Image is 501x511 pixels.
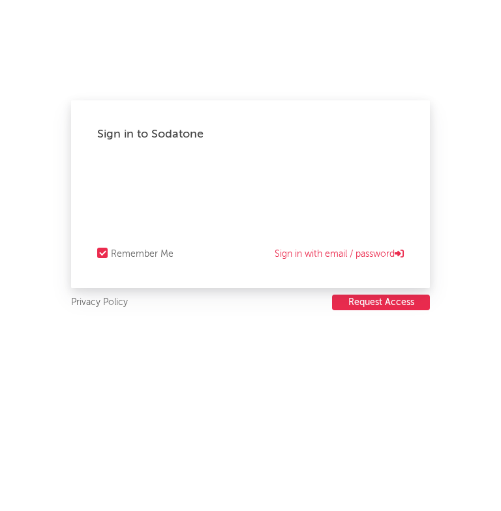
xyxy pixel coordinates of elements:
a: Sign in with email / password [275,246,404,262]
button: Request Access [332,295,430,310]
div: Remember Me [111,246,174,262]
div: Sign in to Sodatone [97,126,404,142]
a: Privacy Policy [71,295,128,311]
